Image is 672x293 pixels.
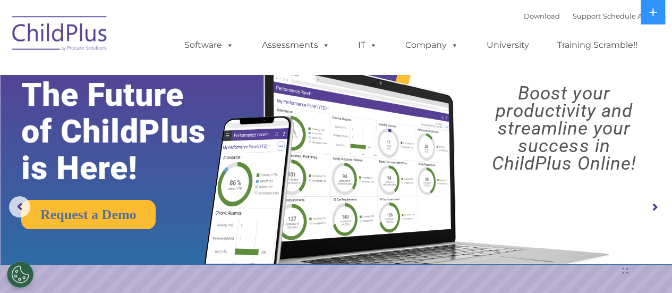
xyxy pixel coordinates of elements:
[7,261,33,288] button: Cookies Settings
[148,114,193,122] span: Phone number
[21,200,156,229] a: Request a Demo
[174,35,244,56] a: Software
[573,12,601,20] a: Support
[476,35,540,56] a: University
[603,12,666,20] a: Schedule A Demo
[148,70,180,78] span: Last name
[21,77,236,187] rs-layer: The Future of ChildPlus is Here!
[464,85,664,172] rs-layer: Boost your productivity and streamline your success in ChildPlus Online!
[347,35,388,56] a: IT
[251,35,341,56] a: Assessments
[622,253,628,284] div: Drag
[524,12,666,20] font: |
[498,178,672,293] iframe: Chat Widget
[524,12,560,20] a: Download
[7,9,113,62] img: ChildPlus by Procare Solutions
[547,35,648,56] a: Training Scramble!!
[395,35,469,56] a: Company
